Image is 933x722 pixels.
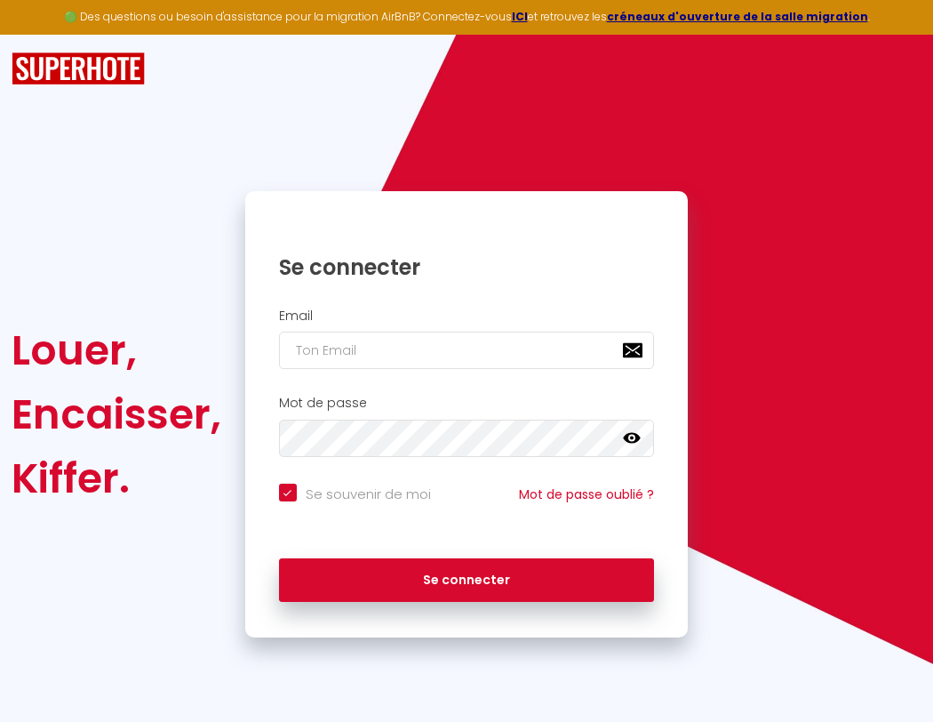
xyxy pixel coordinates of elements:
[279,332,655,369] input: Ton Email
[12,446,221,510] div: Kiffer.
[12,382,221,446] div: Encaisser,
[12,52,145,85] img: SuperHote logo
[607,9,868,24] a: créneaux d'ouverture de la salle migration
[519,485,654,503] a: Mot de passe oublié ?
[279,309,655,324] h2: Email
[12,318,221,382] div: Louer,
[279,396,655,411] h2: Mot de passe
[279,253,655,281] h1: Se connecter
[512,9,528,24] a: ICI
[279,558,655,603] button: Se connecter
